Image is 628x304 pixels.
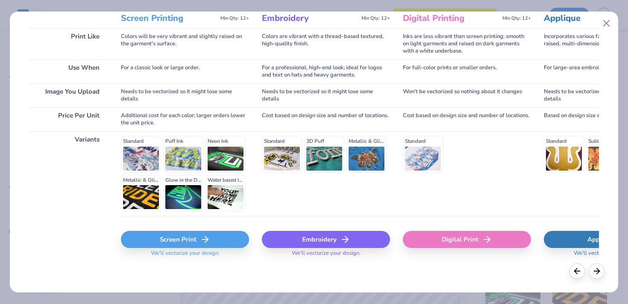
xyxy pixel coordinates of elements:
[121,13,217,24] h3: Screen Printing
[599,15,615,32] button: Close
[403,231,531,248] div: Digital Print
[262,231,390,248] div: Embroidery
[288,250,364,262] span: We'll vectorize your design.
[403,28,531,59] div: Inks are less vibrant than screen printing; smooth on light garments and raised on dark garments ...
[403,59,531,83] div: For full-color prints or smaller orders.
[361,15,390,21] span: Min Qty: 12+
[121,83,249,107] div: Needs to be vectorized so it might lose some details
[502,15,531,21] span: Min Qty: 12+
[403,83,531,107] div: Won't be vectorized so nothing about it changes
[403,13,499,24] h3: Digital Printing
[121,231,249,248] div: Screen Print
[121,28,249,59] div: Colors will be very vibrant and slightly raised on the garment's surface.
[29,107,108,131] div: Price Per Unit
[121,107,249,131] div: Additional cost for each color; larger orders lower the unit price.
[121,59,249,83] div: For a classic look or large order.
[29,131,108,216] div: Variants
[262,28,390,59] div: Colors are vibrant with a thread-based textured, high-quality finish.
[29,83,108,107] div: Image You Upload
[262,83,390,107] div: Needs to be vectorized so it might lose some details
[29,28,108,59] div: Print Like
[220,15,249,21] span: Min Qty: 12+
[262,13,358,24] h3: Embroidery
[262,107,390,131] div: Cost based on design size and number of locations.
[262,59,390,83] div: For a professional, high-end look; ideal for logos and text on hats and heavy garments.
[29,59,108,83] div: Use When
[147,250,223,262] span: We'll vectorize your design.
[403,107,531,131] div: Cost based on design size and number of locations.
